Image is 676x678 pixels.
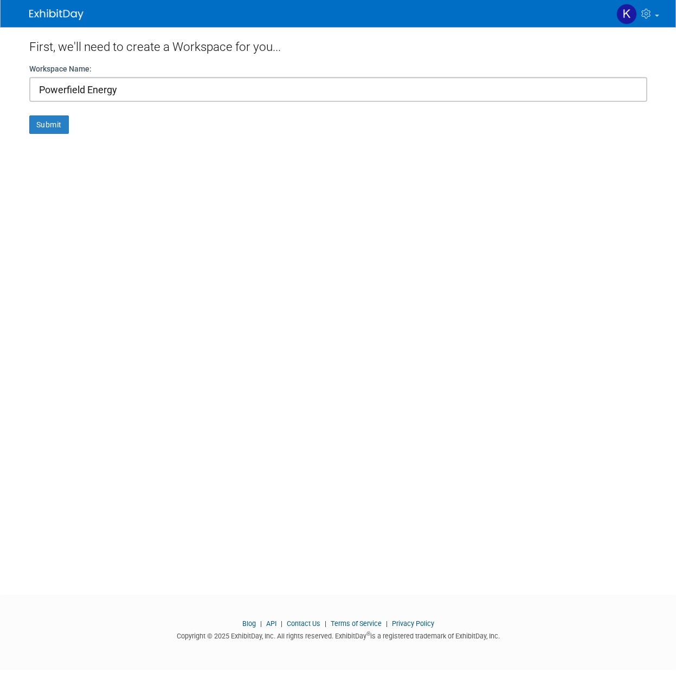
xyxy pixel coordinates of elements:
a: API [266,619,276,628]
a: Blog [242,619,256,628]
input: Name of your organization [29,77,647,102]
div: First, we'll need to create a Workspace for you... [29,27,647,63]
span: | [257,619,265,628]
span: | [278,619,285,628]
img: Karen Johnson [616,4,637,24]
a: Terms of Service [331,619,382,628]
img: ExhibitDay [29,9,83,20]
span: | [383,619,390,628]
a: Contact Us [287,619,320,628]
a: Privacy Policy [392,619,434,628]
span: | [322,619,329,628]
button: Submit [29,115,69,134]
sup: ® [366,631,370,637]
label: Workspace Name: [29,63,92,74]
